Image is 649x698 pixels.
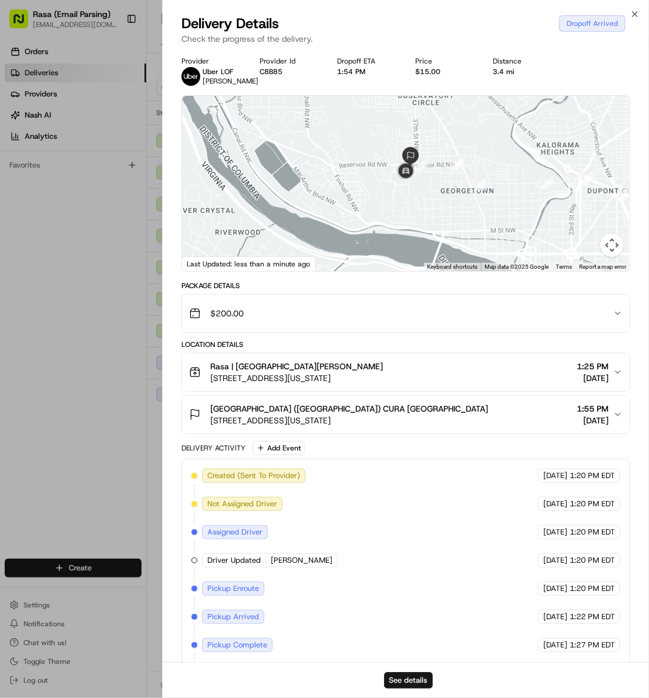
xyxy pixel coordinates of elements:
span: Rasa | [GEOGRAPHIC_DATA][PERSON_NAME] [210,360,383,372]
a: Powered byPylon [83,290,142,300]
span: 1:20 PM EDT [570,470,615,481]
span: [DATE] [543,555,567,566]
button: See details [384,672,433,689]
div: 13 [450,158,463,171]
div: $15.00 [415,67,475,76]
button: Add Event [253,441,305,455]
a: Report a map error [579,263,626,270]
div: Price [415,56,475,66]
span: [PERSON_NAME] [203,76,258,86]
span: Map data ©2025 Google [485,263,549,270]
span: [DATE] [104,213,128,223]
img: 1736555255976-a54dd68f-1ca7-489b-9aae-adbdc363a1c4 [12,112,33,133]
img: Liam S. [12,202,31,221]
span: 1:25 PM [577,360,608,372]
div: We're available if you need us! [53,123,162,133]
div: Dropoff ETA [338,56,397,66]
span: [STREET_ADDRESS][US_STATE] [210,372,383,384]
span: Pickup Arrived [207,612,259,622]
span: [DATE] [543,470,567,481]
div: Provider Id [260,56,319,66]
img: Google [185,256,224,271]
button: C8B85 [260,67,283,76]
span: [DATE] [543,583,567,594]
div: 1:54 PM [338,67,397,76]
div: Last Updated: less than a minute ago [182,256,315,271]
span: 1:20 PM EDT [570,499,615,509]
div: 12 [474,178,487,191]
div: Delivery Activity [181,443,246,453]
span: • [99,182,103,191]
span: 1:20 PM EDT [570,555,615,566]
span: Not Assigned Driver [207,499,277,509]
span: Klarizel Pensader [36,182,97,191]
div: 9 [618,188,631,201]
span: Uber LOF [203,67,233,76]
span: Knowledge Base [23,262,90,274]
button: See all [182,150,214,164]
button: Start new chat [200,115,214,129]
span: [DATE] [543,612,567,622]
p: Welcome 👋 [12,46,214,65]
span: [STREET_ADDRESS][US_STATE] [210,415,488,426]
a: Open this area in Google Maps (opens a new window) [185,256,224,271]
a: 💻API Documentation [95,258,193,279]
span: Pickup Enroute [207,583,259,594]
a: Terms [556,263,572,270]
span: 1:27 PM EDT [570,640,615,650]
span: [DATE] [543,499,567,509]
span: [PERSON_NAME] [36,213,95,223]
span: Created (Sent To Provider) [207,470,300,481]
div: 10 [580,171,593,184]
button: [GEOGRAPHIC_DATA] ([GEOGRAPHIC_DATA]) CURA [GEOGRAPHIC_DATA][STREET_ADDRESS][US_STATE]1:55 PM[DATE] [182,396,630,433]
span: $200.00 [210,308,244,319]
div: 3.4 mi [493,67,553,76]
img: 1736555255976-a54dd68f-1ca7-489b-9aae-adbdc363a1c4 [23,182,33,192]
span: [PERSON_NAME] [271,555,332,566]
button: $200.00 [182,295,630,332]
span: API Documentation [111,262,189,274]
button: Keyboard shortcuts [427,263,477,271]
div: 💻 [99,263,109,273]
span: 1:20 PM EDT [570,527,615,537]
button: Rasa | [GEOGRAPHIC_DATA][PERSON_NAME][STREET_ADDRESS][US_STATE]1:25 PM[DATE] [182,353,630,391]
button: Map camera controls [600,233,624,257]
div: 14 [414,159,427,172]
img: 5e9a9d7314ff4150bce227a61376b483.jpg [25,112,46,133]
div: Provider [181,56,241,66]
span: 1:22 PM EDT [570,612,615,622]
div: Package Details [181,281,630,290]
span: Assigned Driver [207,527,263,537]
span: Driver Updated [207,555,261,566]
div: Distance [493,56,553,66]
img: 1736555255976-a54dd68f-1ca7-489b-9aae-adbdc363a1c4 [23,214,33,223]
span: [GEOGRAPHIC_DATA] ([GEOGRAPHIC_DATA]) CURA [GEOGRAPHIC_DATA] [210,403,488,415]
span: 1:20 PM EDT [570,583,615,594]
p: Check the progress of the delivery. [181,33,630,45]
img: Nash [12,11,35,35]
span: [DATE] [543,527,567,537]
span: [DATE] [106,182,130,191]
span: [DATE] [543,640,567,650]
span: • [97,213,102,223]
div: Past conversations [12,152,79,162]
span: [DATE] [577,415,608,426]
div: 📗 [12,263,21,273]
span: Delivery Details [181,14,279,33]
span: 1:55 PM [577,403,608,415]
img: uber-new-logo.jpeg [181,67,200,86]
div: Location Details [181,340,630,349]
a: 📗Knowledge Base [7,258,95,279]
span: [DATE] [577,372,608,384]
span: Pickup Complete [207,640,267,650]
div: 11 [541,176,554,189]
span: Pylon [117,291,142,300]
img: Klarizel Pensader [12,171,31,189]
input: Clear [31,75,194,88]
div: Start new chat [53,112,193,123]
